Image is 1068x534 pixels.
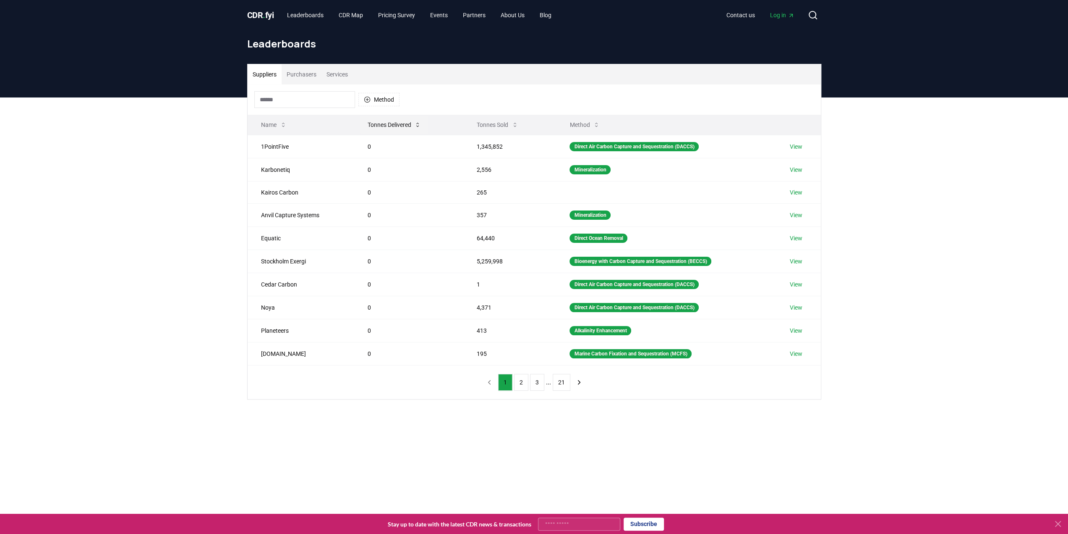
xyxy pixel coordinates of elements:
a: Leaderboards [280,8,330,23]
div: Mineralization [569,165,611,174]
div: Marine Carbon Fixation and Sequestration (MCFS) [569,349,692,358]
button: 2 [514,374,528,391]
button: Services [321,64,353,84]
button: Method [358,93,400,106]
td: Noya [248,296,354,319]
td: Equatic [248,226,354,250]
li: ... [546,377,551,387]
td: 357 [463,203,556,226]
a: View [790,280,802,289]
td: 5,259,998 [463,250,556,273]
td: 0 [354,181,463,203]
button: 3 [530,374,544,391]
td: 413 [463,319,556,342]
td: 0 [354,226,463,250]
div: Direct Air Carbon Capture and Sequestration (DACCS) [569,280,699,289]
td: 1 [463,273,556,296]
a: Log in [763,8,801,23]
td: Anvil Capture Systems [248,203,354,226]
td: Planeteers [248,319,354,342]
td: 0 [354,342,463,365]
span: . [263,10,265,20]
a: About Us [494,8,531,23]
td: Kairos Carbon [248,181,354,203]
a: View [790,350,802,358]
a: View [790,326,802,335]
nav: Main [280,8,558,23]
nav: Main [720,8,801,23]
button: Purchasers [282,64,321,84]
td: 0 [354,203,463,226]
button: Tonnes Delivered [360,116,428,133]
a: Partners [456,8,492,23]
a: Events [423,8,454,23]
td: 64,440 [463,226,556,250]
a: Contact us [720,8,762,23]
a: View [790,211,802,219]
td: 0 [354,296,463,319]
a: View [790,188,802,197]
td: Karbonetiq [248,158,354,181]
td: 2,556 [463,158,556,181]
a: CDR.fyi [247,9,274,21]
td: 1PointFive [248,135,354,158]
a: View [790,303,802,312]
a: Blog [533,8,558,23]
div: Alkalinity Enhancement [569,326,631,335]
button: 21 [553,374,570,391]
a: CDR Map [332,8,370,23]
td: Stockholm Exergi [248,250,354,273]
span: Log in [770,11,794,19]
div: Direct Air Carbon Capture and Sequestration (DACCS) [569,303,699,312]
td: 0 [354,250,463,273]
span: CDR fyi [247,10,274,20]
td: Cedar Carbon [248,273,354,296]
h1: Leaderboards [247,37,821,50]
td: 0 [354,158,463,181]
a: View [790,234,802,242]
td: 195 [463,342,556,365]
div: Direct Ocean Removal [569,234,627,243]
td: 0 [354,319,463,342]
button: Name [254,116,293,133]
button: Tonnes Sold [470,116,525,133]
div: Direct Air Carbon Capture and Sequestration (DACCS) [569,142,699,151]
button: Suppliers [248,64,282,84]
div: Bioenergy with Carbon Capture and Sequestration (BECCS) [569,257,711,266]
div: Mineralization [569,210,611,220]
td: 0 [354,135,463,158]
button: Method [563,116,606,133]
td: 4,371 [463,296,556,319]
td: 265 [463,181,556,203]
a: View [790,166,802,174]
button: next page [572,374,586,391]
button: 1 [498,374,512,391]
a: Pricing Survey [371,8,422,23]
td: [DOMAIN_NAME] [248,342,354,365]
td: 0 [354,273,463,296]
td: 1,345,852 [463,135,556,158]
a: View [790,257,802,266]
a: View [790,142,802,151]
